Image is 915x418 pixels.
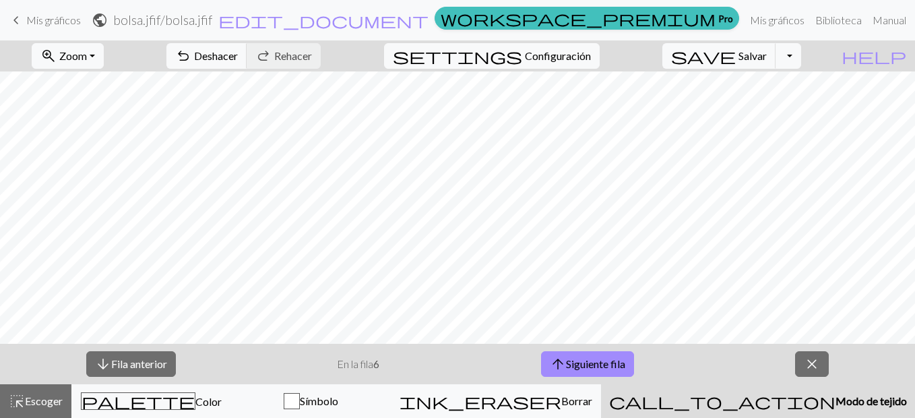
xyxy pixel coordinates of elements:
span: Escoger [25,394,63,407]
span: call_to_action [609,392,835,411]
strong: 6 [373,357,379,370]
a: Mis gráficos [8,9,81,32]
span: Símbolo [300,394,338,407]
span: palette [82,392,195,411]
span: Color [195,395,222,408]
span: workspace_premium [441,9,716,28]
button: Zoom [32,43,104,69]
span: Deshacer [194,49,238,62]
span: Mis gráficos [26,13,81,26]
button: Modo de tejido [601,384,915,418]
span: Borrar [561,394,592,407]
span: Salvar [738,49,767,62]
button: Fila anterior [86,351,176,377]
button: Borrar [391,384,601,418]
span: Modo de tejido [835,394,907,407]
button: Salvar [662,43,776,69]
span: edit_document [218,11,429,30]
span: help [842,47,906,65]
span: highlight_alt [9,392,25,411]
span: arrow_upward [550,355,566,374]
span: public [92,11,108,30]
font: bolsa.jfif [113,12,160,28]
span: zoom_in [40,47,57,65]
span: Configuración [525,48,591,64]
span: keyboard_arrow_left [8,11,24,30]
span: ink_eraser [400,392,561,411]
button: Deshacer [166,43,247,69]
span: undo [175,47,191,65]
span: save [671,47,736,65]
span: Zoom [59,49,87,62]
i: Configuración [393,48,522,64]
a: Mis gráficos [745,7,810,34]
h2: / bolsa.jfif [113,12,212,28]
font: Fila anterior [111,357,167,370]
button: ConfiguraciónConfiguración [384,43,600,69]
span: settings [393,47,522,65]
a: Manual [867,7,912,34]
button: Símbolo [231,384,391,418]
button: Color [71,384,231,418]
a: Biblioteca [810,7,867,34]
button: Siguiente fila [541,351,634,377]
a: Pro [435,7,739,30]
span: arrow_downward [95,355,111,374]
p: En la fila [337,356,379,372]
font: Pro [718,11,733,26]
span: close [804,355,820,374]
font: Siguiente fila [566,357,625,370]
